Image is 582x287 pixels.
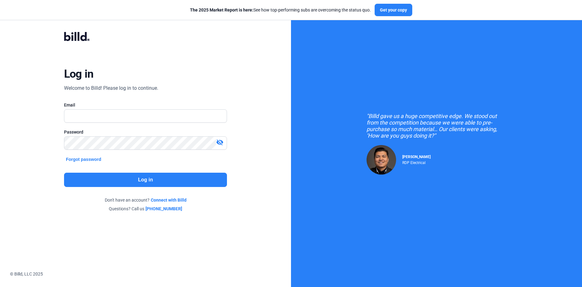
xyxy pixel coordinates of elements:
div: RDP Electrical [402,159,431,165]
span: [PERSON_NAME] [402,155,431,159]
div: Welcome to Billd! Please log in to continue. [64,84,158,92]
div: Password [64,129,227,135]
div: "Billd gave us a huge competitive edge. We stood out from the competition because we were able to... [367,113,506,139]
button: Forgot password [64,156,103,163]
button: Log in [64,173,227,187]
div: See how top-performing subs are overcoming the status quo. [190,7,371,13]
button: Get your copy [375,4,412,16]
mat-icon: visibility_off [216,139,224,146]
img: Raul Pacheco [367,145,396,175]
div: Questions? Call us [64,206,227,212]
div: Log in [64,67,94,81]
a: [PHONE_NUMBER] [145,206,182,212]
div: Email [64,102,227,108]
a: Connect with Billd [151,197,187,203]
span: The 2025 Market Report is here: [190,7,253,12]
div: Don't have an account? [64,197,227,203]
